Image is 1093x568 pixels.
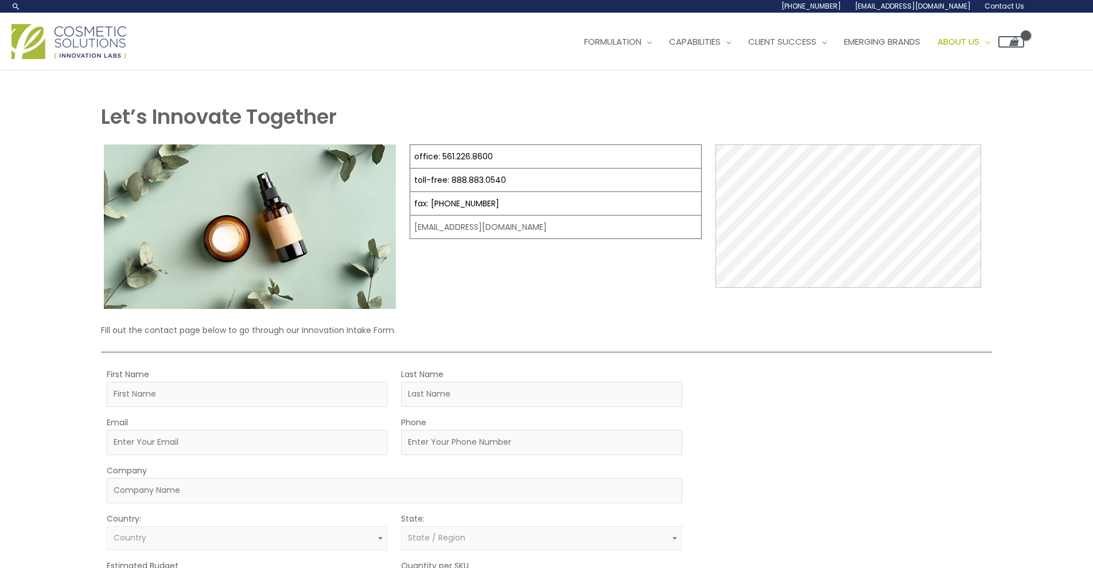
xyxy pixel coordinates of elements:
[401,382,682,407] input: Last Name
[567,25,1024,59] nav: Site Navigation
[114,532,146,543] span: Country
[401,511,425,526] label: State:
[401,430,682,455] input: Enter Your Phone Number
[855,1,971,11] span: [EMAIL_ADDRESS][DOMAIN_NAME]
[938,36,979,48] span: About Us
[414,174,506,186] a: toll-free: 888.883.0540
[748,36,816,48] span: Client Success
[844,36,920,48] span: Emerging Brands
[104,144,396,309] img: Contact page image for private label skincare manufacturer Cosmetic solutions shows a skin care b...
[107,511,141,526] label: Country:
[107,367,149,382] label: First Name
[11,2,21,11] a: Search icon link
[575,25,660,59] a: Formulation
[401,367,444,382] label: Last Name
[11,24,126,59] img: Cosmetic Solutions Logo
[835,25,929,59] a: Emerging Brands
[985,1,1024,11] span: Contact Us
[414,198,499,209] a: fax: [PHONE_NUMBER]
[929,25,998,59] a: About Us
[107,463,147,478] label: Company
[669,36,721,48] span: Capabilities
[107,478,682,503] input: Company Name
[998,36,1024,48] a: View Shopping Cart, empty
[781,1,841,11] span: [PHONE_NUMBER]
[660,25,740,59] a: Capabilities
[107,415,128,430] label: Email
[107,382,387,407] input: First Name
[101,323,991,338] p: Fill out the contact page below to go through our Innovation Intake Form.
[401,415,426,430] label: Phone
[408,532,465,543] span: State / Region
[740,25,835,59] a: Client Success
[101,103,337,131] strong: Let’s Innovate Together
[584,36,641,48] span: Formulation
[107,430,387,455] input: Enter Your Email
[410,216,702,239] td: [EMAIL_ADDRESS][DOMAIN_NAME]
[414,151,493,162] a: office: 561.226.8600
